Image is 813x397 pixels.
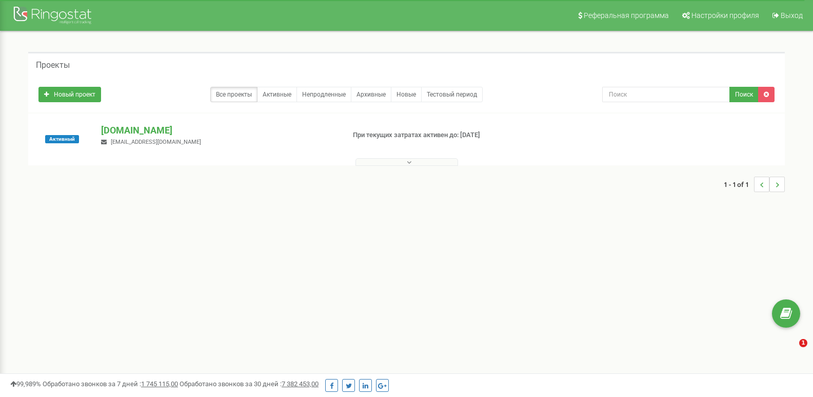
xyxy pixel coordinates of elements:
[45,135,79,143] span: Активный
[799,339,807,347] span: 1
[180,380,319,388] span: Обработано звонков за 30 дней :
[43,380,178,388] span: Обработано звонков за 7 дней :
[210,87,257,102] a: Все проекты
[724,177,754,192] span: 1 - 1 of 1
[724,166,785,202] nav: ...
[36,61,70,70] h5: Проекты
[111,139,201,145] span: [EMAIL_ADDRESS][DOMAIN_NAME]
[421,87,483,102] a: Тестовый период
[729,87,759,102] button: Поиск
[781,11,803,20] span: Выход
[282,380,319,388] u: 7 382 453,00
[584,11,669,20] span: Реферальная программа
[353,130,525,140] p: При текущих затратах активен до: [DATE]
[101,124,336,137] p: [DOMAIN_NAME]
[141,380,178,388] u: 1 745 115,00
[296,87,351,102] a: Непродленные
[778,339,803,364] iframe: Intercom live chat
[391,87,422,102] a: Новые
[602,87,730,102] input: Поиск
[351,87,391,102] a: Архивные
[257,87,297,102] a: Активные
[10,380,41,388] span: 99,989%
[38,87,101,102] a: Новый проект
[691,11,759,20] span: Настройки профиля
